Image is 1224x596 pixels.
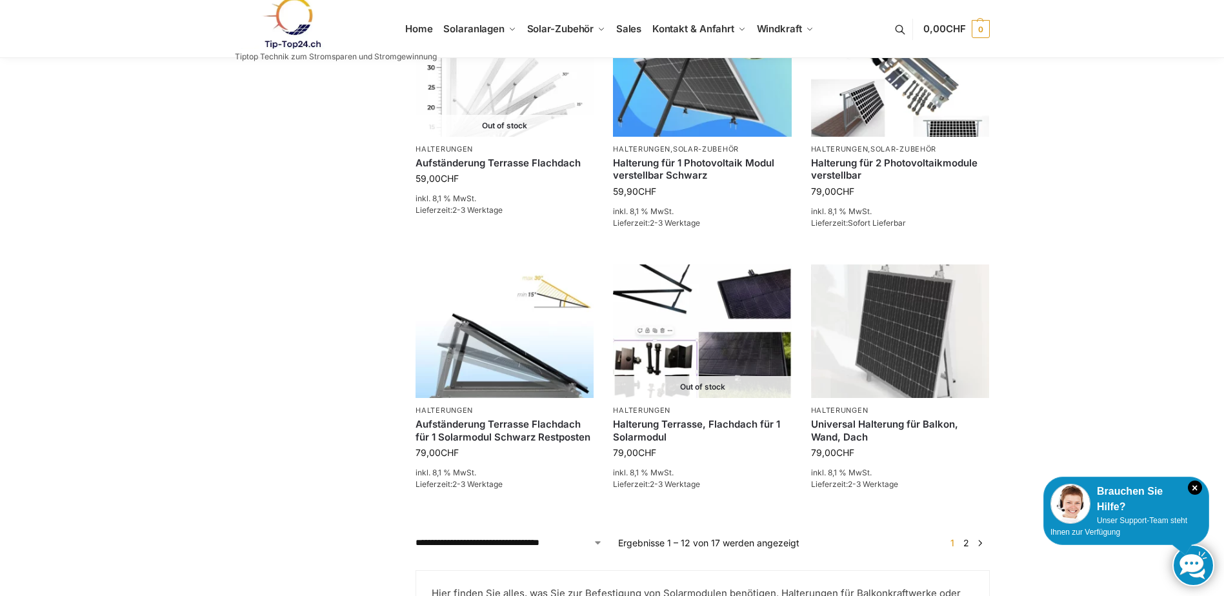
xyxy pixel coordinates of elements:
a: → [975,536,985,550]
span: Lieferzeit: [613,218,700,228]
span: 2-3 Werktage [848,479,898,489]
p: , [613,144,791,154]
p: , [811,144,989,154]
span: CHF [638,447,656,458]
span: Seite 1 [947,537,958,548]
img: Halterung für 2 Photovoltaikmodule verstellbar [811,3,989,136]
span: Lieferzeit: [811,218,906,228]
span: 2-3 Werktage [650,479,700,489]
span: Solar-Zubehör [527,23,594,35]
i: Schließen [1188,481,1202,495]
p: inkl. 8,1 % MwSt. [613,467,791,479]
a: Aufständerung Terrasse Flachdach [416,157,594,170]
img: Befestigung Solarpaneele [811,264,989,398]
span: Unser Support-Team steht Ihnen zur Verfügung [1050,516,1187,537]
span: CHF [441,447,459,458]
span: CHF [946,23,966,35]
bdi: 59,90 [613,186,656,197]
span: CHF [638,186,656,197]
span: CHF [836,186,854,197]
a: Halterungen [811,406,868,415]
img: Die optimierte Produktbeschreibung könnte wie folgt lauten: Flexibles Montagesystem für Solarpaneele [416,3,594,136]
p: inkl. 8,1 % MwSt. [811,206,989,217]
select: Shop-Reihenfolge [416,536,603,550]
span: Windkraft [757,23,802,35]
p: Tiptop Technik zum Stromsparen und Stromgewinnung [235,53,437,61]
span: Sofort Lieferbar [848,218,906,228]
span: Lieferzeit: [416,205,503,215]
a: Halterungen [811,144,868,154]
a: 0,00CHF 0 [923,10,989,48]
nav: Produkt-Seitennummerierung [943,536,989,550]
bdi: 79,00 [811,186,854,197]
bdi: 79,00 [811,447,854,458]
img: Solarpaneel Halterung Wand Lang Schwarz [613,3,791,136]
span: Sales [616,23,642,35]
span: Lieferzeit: [416,479,503,489]
a: Halterungen [613,144,670,154]
p: inkl. 8,1 % MwSt. [613,206,791,217]
a: Halterungen [613,406,670,415]
span: 0,00 [923,23,965,35]
a: Halterungen [416,406,473,415]
span: CHF [441,173,459,184]
img: Halterung Terrasse, Flachdach für 1 Solarmodul [613,264,791,398]
a: Solar-Zubehör [870,144,936,154]
p: inkl. 8,1 % MwSt. [416,467,594,479]
a: Halterung für 2 Photovoltaikmodule verstellbar [811,157,989,182]
span: 0 [972,20,990,38]
p: Ergebnisse 1 – 12 von 17 werden angezeigt [618,536,799,550]
span: 2-3 Werktage [452,479,503,489]
span: Lieferzeit: [613,479,700,489]
bdi: 79,00 [613,447,656,458]
p: inkl. 8,1 % MwSt. [416,193,594,204]
a: Halterungen [416,144,473,154]
img: Customer service [1050,484,1090,524]
p: inkl. 8,1 % MwSt. [811,467,989,479]
a: Seite 2 [960,537,972,548]
a: Out of stockHalterung Terrasse, Flachdach für 1 Solarmodul [613,264,791,398]
a: Aufständerung Terrasse Flachdach für 1 Solarmodul Schwarz Restposten [416,418,594,443]
div: Brauchen Sie Hilfe? [1050,484,1202,515]
a: Solar-Zubehör [673,144,739,154]
bdi: 79,00 [416,447,459,458]
span: Kontakt & Anfahrt [652,23,734,35]
img: Halterung-Terrasse Aufständerung [416,264,594,398]
bdi: 59,00 [416,173,459,184]
a: Halterung Terrasse, Flachdach für 1 Solarmodul [613,418,791,443]
span: 2-3 Werktage [650,218,700,228]
a: Halterung für 1 Photovoltaik Modul verstellbar Schwarz [613,157,791,182]
span: Solaranlagen [443,23,505,35]
span: 2-3 Werktage [452,205,503,215]
a: Out of stockDie optimierte Produktbeschreibung könnte wie folgt lauten: Flexibles Montagesystem f... [416,3,594,136]
a: Universal Halterung für Balkon, Wand, Dach [811,418,989,443]
span: CHF [836,447,854,458]
span: Lieferzeit: [811,479,898,489]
